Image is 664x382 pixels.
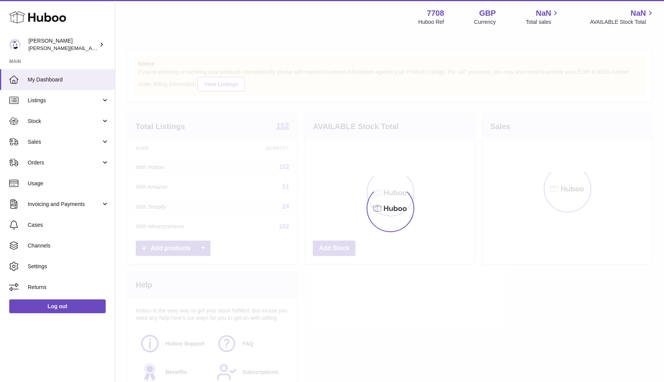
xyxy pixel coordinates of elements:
strong: 7708 [427,8,444,18]
span: Orders [28,159,101,166]
a: NaN Total sales [526,8,560,26]
strong: GBP [479,8,496,18]
span: Usage [28,180,109,187]
img: victor@erbology.co [9,39,21,50]
div: Huboo Ref [418,18,444,26]
span: Channels [28,242,109,249]
span: Returns [28,284,109,291]
span: NaN [631,8,646,18]
span: Total sales [526,18,560,26]
a: Log out [9,299,106,313]
div: Currency [474,18,496,26]
span: My Dashboard [28,76,109,83]
div: [PERSON_NAME] [28,37,98,52]
span: AVAILABLE Stock Total [590,18,655,26]
span: Invoicing and Payments [28,201,101,208]
span: Settings [28,263,109,270]
span: Cases [28,221,109,229]
span: Listings [28,97,101,104]
span: [PERSON_NAME][EMAIL_ADDRESS][DOMAIN_NAME] [28,45,154,51]
span: NaN [536,8,551,18]
a: NaN AVAILABLE Stock Total [590,8,655,26]
span: Stock [28,118,101,125]
span: Sales [28,138,101,146]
